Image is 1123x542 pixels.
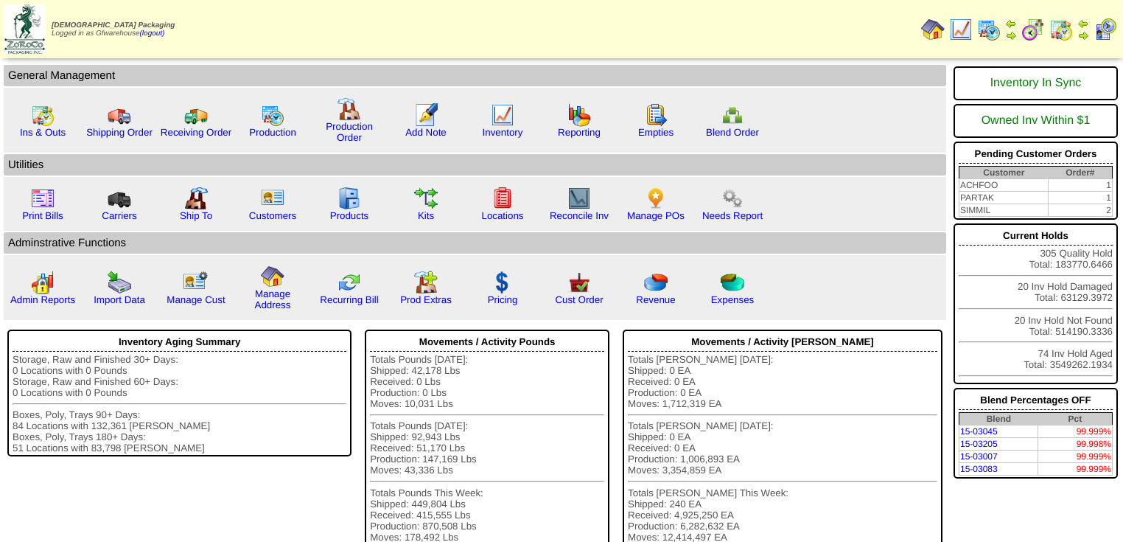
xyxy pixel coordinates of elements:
td: 1 [1049,179,1113,192]
div: Current Holds [959,226,1113,246]
a: 15-03045 [960,426,998,437]
td: 2 [1049,204,1113,217]
img: calendarinout.gif [1049,18,1073,41]
a: (logout) [140,29,165,38]
a: Import Data [94,294,145,305]
img: arrowleft.gif [1005,18,1017,29]
td: 99.999% [1038,451,1113,463]
div: Movements / Activity Pounds [370,333,604,352]
td: 99.999% [1038,463,1113,476]
div: Inventory Aging Summary [13,333,346,352]
img: workflow.gif [414,187,438,210]
a: Production [249,127,296,138]
img: calendarcustomer.gif [1094,18,1117,41]
img: factory.gif [337,97,361,121]
a: Production Order [326,121,373,143]
div: Pending Customer Orders [959,145,1113,164]
img: line_graph.gif [491,103,514,127]
a: 15-03083 [960,464,998,474]
a: Manage Cust [167,294,225,305]
img: calendarinout.gif [31,103,55,127]
img: calendarprod.gif [977,18,1001,41]
a: Manage Address [255,288,291,310]
img: prodextras.gif [414,271,438,294]
th: Blend [959,413,1038,425]
img: dollar.gif [491,271,514,294]
div: Storage, Raw and Finished 30+ Days: 0 Locations with 0 Pounds Storage, Raw and Finished 60+ Days:... [13,354,346,454]
a: Pricing [488,294,518,305]
img: network.png [721,103,744,127]
img: calendarblend.gif [1021,18,1045,41]
img: factory2.gif [184,187,208,210]
td: 99.999% [1038,425,1113,438]
span: [DEMOGRAPHIC_DATA] Packaging [52,21,175,29]
img: arrowright.gif [1005,29,1017,41]
a: Empties [638,127,674,138]
a: Reporting [558,127,601,138]
img: customers.gif [261,187,284,210]
td: Adminstrative Functions [4,232,946,254]
img: arrowright.gif [1077,29,1089,41]
a: Admin Reports [10,294,75,305]
th: Pct [1038,413,1113,425]
img: po.png [644,187,668,210]
th: Customer [959,167,1048,179]
img: home.gif [921,18,945,41]
a: Prod Extras [400,294,452,305]
img: locations.gif [491,187,514,210]
img: orders.gif [414,103,438,127]
td: Utilities [4,154,946,176]
a: Inventory [483,127,523,138]
img: line_graph.gif [949,18,973,41]
img: cust_order.png [567,271,591,294]
a: Locations [481,210,523,221]
img: pie_chart.png [644,271,668,294]
img: arrowleft.gif [1077,18,1089,29]
img: truck.gif [108,103,131,127]
img: zoroco-logo-small.webp [4,4,45,54]
a: Recurring Bill [320,294,378,305]
img: invoice2.gif [31,187,55,210]
a: Kits [418,210,434,221]
th: Order# [1049,167,1113,179]
img: graph.gif [567,103,591,127]
a: Ins & Outs [20,127,66,138]
td: 99.998% [1038,438,1113,451]
div: 305 Quality Hold Total: 183770.6466 20 Inv Hold Damaged Total: 63129.3972 20 Inv Hold Not Found T... [954,223,1118,384]
a: Cust Order [555,294,603,305]
td: 1 [1049,192,1113,204]
a: Needs Report [702,210,763,221]
img: pie_chart2.png [721,271,744,294]
img: import.gif [108,271,131,294]
img: cabinet.gif [337,187,361,210]
a: 15-03007 [960,451,998,462]
a: Manage POs [627,210,685,221]
a: Print Bills [22,210,63,221]
td: ACHFOO [959,179,1048,192]
a: Customers [249,210,296,221]
a: Carriers [102,210,136,221]
img: truck2.gif [184,103,208,127]
img: workorder.gif [644,103,668,127]
img: workflow.png [721,187,744,210]
td: PARTAK [959,192,1048,204]
a: Expenses [711,294,755,305]
a: Reconcile Inv [550,210,609,221]
span: Logged in as Gfwarehouse [52,21,175,38]
img: line_graph2.gif [567,187,591,210]
img: graph2.png [31,271,55,294]
img: truck3.gif [108,187,131,210]
a: Receiving Order [161,127,231,138]
a: Add Note [405,127,447,138]
div: Movements / Activity [PERSON_NAME] [628,333,937,352]
a: Ship To [180,210,212,221]
div: Inventory In Sync [959,69,1113,97]
img: reconcile.gif [337,271,361,294]
a: 15-03205 [960,439,998,449]
a: Products [330,210,369,221]
img: calendarprod.gif [261,103,284,127]
img: managecust.png [183,271,210,294]
img: home.gif [261,265,284,288]
div: Blend Percentages OFF [959,391,1113,410]
td: General Management [4,65,946,86]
